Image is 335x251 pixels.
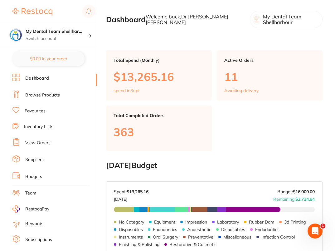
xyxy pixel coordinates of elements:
[119,227,143,232] p: Disposables
[25,75,49,81] a: Dashboard
[25,92,60,98] a: Browse Products
[146,14,245,25] p: Welcome back, Dr [PERSON_NAME] [PERSON_NAME]
[106,15,146,24] h2: Dashboard
[255,227,279,232] p: Endodontics
[119,219,144,224] p: No Category
[153,227,177,232] p: Endodontics
[114,70,204,83] p: $13,265.16
[25,157,44,163] a: Suppliers
[188,234,213,239] p: Preventative
[154,219,175,224] p: Equipment
[223,234,251,239] p: Miscellaneous
[114,189,148,194] p: Spent:
[12,51,85,66] button: $0.00 in your order
[320,224,325,229] span: 1
[263,14,317,25] p: My Dental Team Shellharbour
[295,196,315,202] strong: $2,734.84
[127,189,148,194] strong: $13,265.16
[261,234,295,239] p: Infection Control
[24,124,53,130] a: Inventory Lists
[217,50,323,101] a: Active Orders11Awaiting delivery
[106,106,212,151] a: Total Completed Orders363
[114,194,148,202] p: [DATE]
[25,174,42,180] a: Budgets
[217,219,239,224] p: Laboratory
[114,113,204,118] p: Total Completed Orders
[25,190,36,196] a: Team
[25,140,51,146] a: View Orders
[25,206,49,212] span: RestocqPay
[284,219,306,224] p: 3d Printing
[26,36,89,42] p: Switch account
[273,194,315,202] p: Remaining:
[25,221,43,227] a: Rewards
[277,189,315,194] p: Budget:
[169,242,216,247] p: Restorative & Cosmetic
[119,234,143,239] p: Instruments
[221,227,245,232] p: Disposables
[185,219,207,224] p: Impression
[308,224,323,239] iframe: Intercom live chat
[249,219,274,224] p: Rubber Dam
[224,88,259,93] p: Awaiting delivery
[114,58,204,63] p: Total Spend (Monthly)
[114,88,140,93] p: spend in Sept
[25,108,46,114] a: Favourites
[10,29,22,41] img: My Dental Team Shellharbour
[12,205,20,213] img: RestocqPay
[224,58,315,63] p: Active Orders
[187,227,211,232] p: Anaesthetic
[26,28,89,35] h4: My Dental Team Shellharbour
[25,237,52,243] a: Subscriptions
[119,242,159,247] p: Finishing & Polishing
[12,205,49,213] a: RestocqPay
[293,189,315,194] strong: $16,000.00
[153,234,178,239] p: Oral Surgery
[114,125,204,138] p: 363
[12,8,52,16] img: Restocq Logo
[12,5,52,19] a: Restocq Logo
[224,70,315,83] p: 11
[106,50,212,101] a: Total Spend (Monthly)$13,265.16spend inSept
[106,161,323,170] h2: [DATE] Budget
